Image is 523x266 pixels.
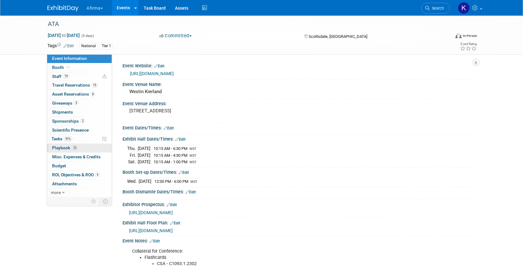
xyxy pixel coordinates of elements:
span: Potential Scheduling Conflict -- at least one attendee is tagged in another overlapping event. [102,74,107,79]
td: Fri. [127,152,138,159]
div: National [79,43,98,49]
a: Staff19 [47,72,112,81]
span: Sponsorships [52,119,85,124]
a: Misc. Expenses & Credits [47,153,112,161]
div: Exhibit Hall Dates/Times: [123,134,476,142]
a: Edit [150,239,160,243]
td: [DATE] [138,152,150,159]
a: Attachments [47,180,112,188]
a: Tasks91% [47,135,112,143]
div: Event Format [413,32,477,42]
a: [URL][DOMAIN_NAME] [129,210,173,215]
span: 6 [95,172,100,177]
td: Sat. [127,159,138,165]
div: Exhibit Hall Floor Plan: [123,218,476,226]
span: MST [190,160,197,164]
div: Event Venue Address: [123,99,476,107]
div: Event Dates/Times: [123,123,476,131]
span: 12 [72,146,78,150]
span: Shipments [52,110,73,115]
div: Event Venue Name: [123,80,476,88]
a: Scientific Presence [47,126,112,135]
a: Edit [175,137,186,142]
span: (5 days) [81,34,94,38]
i: Booth reservation complete [67,65,70,69]
td: [DATE] [138,159,150,165]
span: MST [190,147,197,151]
span: 12:00 PM - 6:00 PM [154,179,188,184]
a: Playbook12 [47,144,112,152]
span: Budget [52,163,66,168]
div: Booth Dismantle Dates/Times: [123,187,476,195]
span: Staff [52,74,69,79]
div: Event Rating [460,43,477,46]
a: Edit [64,44,74,48]
a: Edit [167,203,177,207]
span: Giveaways [52,101,78,106]
a: Edit [186,190,196,194]
img: Keirsten Davis [458,2,470,14]
span: MST [190,154,197,158]
li: Flashcards [145,255,404,261]
a: Budget [47,162,112,170]
span: 10:15 AM - 1:00 PM [154,160,187,164]
span: 8 [91,92,95,97]
a: Asset Reservations8 [47,90,112,99]
span: ROI, Objectives & ROO [52,172,100,177]
a: Booth [47,63,112,72]
div: Booth Set-up Dates/Times: [123,168,476,176]
a: [URL][DOMAIN_NAME] [130,71,174,76]
div: Event Notes: [123,236,476,244]
td: Personalize Event Tab Strip [88,197,99,205]
a: Edit [154,64,164,68]
a: Edit [163,126,174,130]
span: Travel Reservations [52,83,98,88]
span: Attachments [52,181,77,186]
td: [DATE] [138,145,150,152]
span: Search [430,6,444,11]
a: Edit [179,170,189,175]
a: Giveaways3 [47,99,112,108]
img: Format-Inperson.png [455,33,462,38]
a: Edit [170,221,180,225]
span: 19 [63,74,69,79]
span: Playbook [52,145,78,150]
span: Scottsdale, [GEOGRAPHIC_DATA] [309,34,367,39]
td: Tags [47,43,74,50]
span: to [61,33,67,38]
a: Search [421,3,450,14]
div: Exhibitor Prospectus: [123,200,476,208]
span: 10:15 AM - 6:30 PM [154,146,187,151]
span: [DATE] [DATE] [47,33,80,38]
span: Scientific Presence [52,128,89,133]
td: [DATE] [139,178,151,185]
span: Booth [52,65,71,70]
pre: [STREET_ADDRESS] [129,108,263,114]
span: Asset Reservations [52,92,95,97]
a: Sponsorships2 [47,117,112,126]
a: Event Information [47,54,112,63]
a: more [47,188,112,197]
td: Thu. [127,145,138,152]
a: [URL][DOMAIN_NAME] [129,228,173,233]
img: ExhibitDay [47,5,78,11]
a: Shipments [47,108,112,117]
div: Westin Kierland [127,87,471,97]
span: MST [190,180,198,184]
a: Travel Reservations15 [47,81,112,90]
span: more [51,190,61,195]
span: 10:15 AM - 4:30 PM [154,153,187,158]
span: Tasks [51,136,72,141]
button: Committed [157,33,194,39]
span: 2 [80,119,85,123]
td: Toggle Event Tabs [99,197,112,205]
span: Event Information [52,56,87,61]
span: 3 [74,101,78,105]
div: Event Website: [123,61,476,69]
div: In-Person [463,34,477,38]
td: Wed. [127,178,139,185]
div: Tier 1 [100,43,113,49]
span: 91% [64,137,72,141]
span: Misc. Expenses & Credits [52,154,101,159]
